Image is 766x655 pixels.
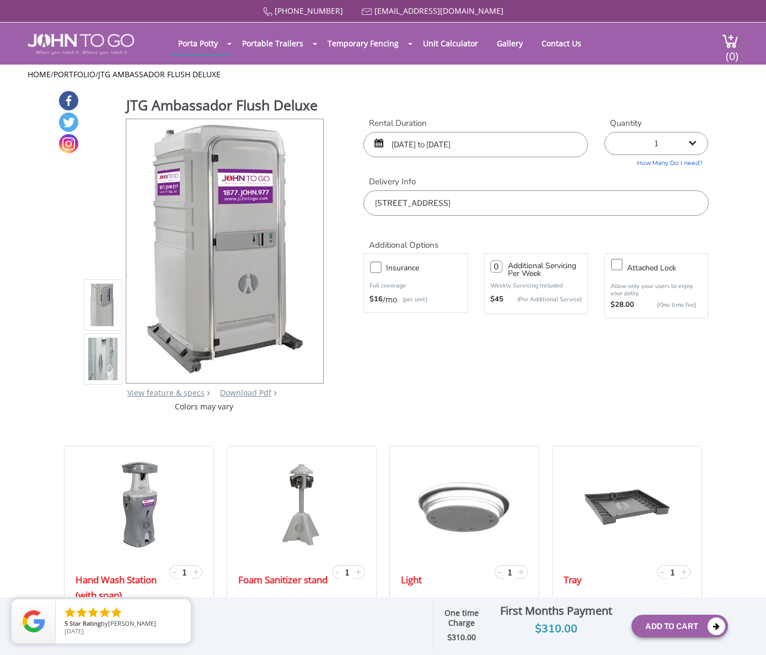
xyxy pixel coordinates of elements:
[627,261,713,275] h3: Attached lock
[126,95,325,118] h1: JTG Ambassador Flush Deluxe
[127,387,205,398] a: View feature & specs
[69,619,101,627] span: Star Rating
[498,565,501,578] span: -
[65,619,68,627] span: 5
[63,606,77,619] li: 
[604,155,708,168] a: How Many Do I need?
[141,119,309,379] img: Product
[28,69,738,80] ul: / /
[604,118,708,129] label: Quantity
[369,294,461,305] div: /mo
[108,619,156,627] span: [PERSON_NAME]
[363,190,708,216] input: Delivery Address
[220,387,271,398] a: Download Pdf
[275,6,343,16] a: [PHONE_NUMBER]
[263,7,272,17] img: Call
[610,300,634,311] strong: $28.00
[489,33,531,54] a: Gallery
[356,565,361,578] span: +
[363,227,708,251] h2: Additional Options
[238,572,328,588] a: Foam Sanitizer stand
[84,401,325,412] div: Colors may vary
[363,118,588,129] label: Rental Duration
[363,176,708,188] label: Delivery Info
[444,608,479,629] strong: One time Charge
[65,627,84,635] span: [DATE]
[722,34,738,49] img: cart a
[386,261,472,275] h3: Insurance
[59,91,78,110] a: Facebook
[274,391,277,396] img: chevron.png
[452,632,476,642] span: 310.00
[65,620,182,628] span: by
[533,33,590,54] a: Contact Us
[447,632,476,643] strong: $
[59,134,78,153] a: Instagram
[369,280,461,291] p: Full coverage
[490,620,623,638] div: $310.00
[564,572,582,588] a: Tray
[28,69,51,79] a: Home
[490,294,503,305] strong: $45
[277,460,326,549] img: 25
[76,572,167,603] a: Hand Wash Station (with soap)
[23,610,45,632] img: Review Rating
[362,8,372,15] img: Mail
[369,294,383,305] strong: $16
[234,33,312,54] a: Portable Trailers
[640,300,697,311] p: {One time fee}
[53,69,95,79] a: Portfolio
[98,606,111,619] li: 
[397,294,427,305] p: (per unit)
[722,611,766,655] button: Live Chat
[110,606,123,619] li: 
[88,229,118,489] img: Product
[110,460,168,549] img: 25
[508,262,582,278] h3: Additional Servicing Per Week
[374,6,503,16] a: [EMAIL_ADDRESS][DOMAIN_NAME]
[631,615,728,637] button: Add To Cart
[725,40,738,63] span: (0)
[28,34,134,55] img: JOHN to go
[490,281,582,290] p: Weekly Servicing Included
[503,295,582,303] p: (Per Additional Service)
[363,132,588,157] input: Start date | End date
[610,283,702,297] p: Allow only your users to enjoy your potty.
[98,69,221,79] a: JTG Ambassador Flush Deluxe
[681,565,687,578] span: +
[59,113,78,132] a: Twitter
[319,33,407,54] a: Temporary Fencing
[173,565,176,578] span: -
[75,606,88,619] li: 
[170,33,226,54] a: Porta Potty
[401,572,422,588] a: Light
[335,565,339,578] span: -
[490,260,502,273] input: 0
[490,601,623,620] div: First Months Payment
[661,565,664,578] span: -
[518,565,524,578] span: +
[583,460,671,549] img: 25
[415,33,486,54] a: Unit Calculator
[207,391,210,396] img: right arrow icon
[193,565,199,578] span: +
[87,606,100,619] li: 
[88,175,118,435] img: Product
[401,460,527,549] img: 25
